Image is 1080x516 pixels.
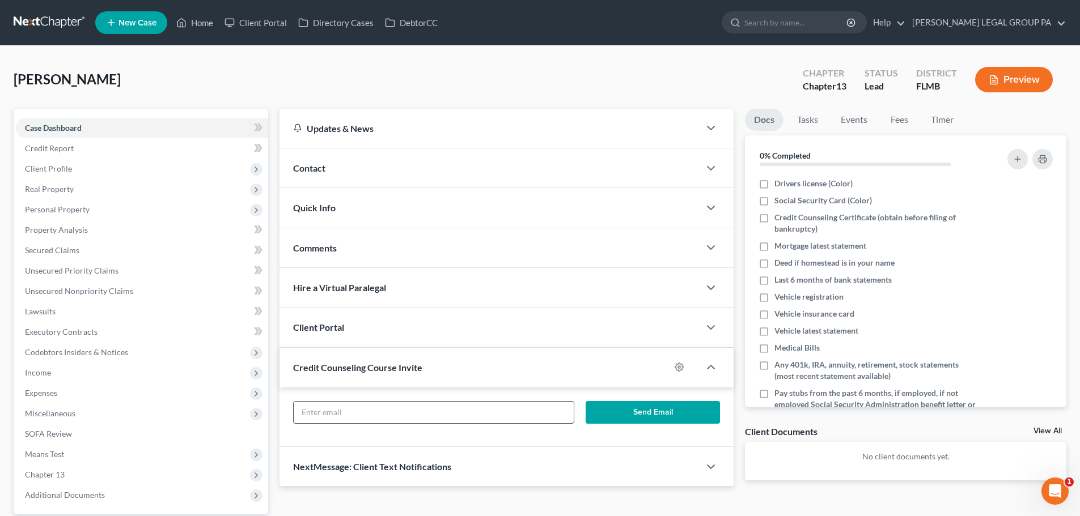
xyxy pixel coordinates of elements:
[293,282,386,293] span: Hire a Virtual Paralegal
[916,80,957,93] div: FLMB
[25,429,72,438] span: SOFA Review
[16,281,268,301] a: Unsecured Nonpriority Claims
[16,240,268,261] a: Secured Claims
[118,19,156,27] span: New Case
[25,164,72,173] span: Client Profile
[293,202,336,213] span: Quick Info
[293,322,344,332] span: Client Portal
[745,109,783,131] a: Docs
[25,184,74,194] span: Real Property
[803,80,846,93] div: Chapter
[754,451,1057,462] p: No client documents yet.
[25,225,88,234] span: Property Analysis
[16,301,268,322] a: Lawsuits
[774,387,976,421] span: Pay stubs from the past 6 months, if employed, if not employed Social Security Administration ben...
[25,286,133,296] span: Unsecured Nonpriority Claims
[774,212,976,234] span: Credit Counseling Certificate (obtain before filing of bankruptcy)
[774,342,820,353] span: Medical Bills
[16,261,268,281] a: Unsecured Priority Claims
[586,401,721,424] button: Send Email
[760,151,811,160] strong: 0% Completed
[16,220,268,240] a: Property Analysis
[293,242,337,253] span: Comments
[16,322,268,342] a: Executory Contracts
[25,408,75,418] span: Miscellaneous
[975,67,1053,92] button: Preview
[293,362,422,373] span: Credit Counseling Course Invite
[294,402,573,423] input: Enter email
[25,266,118,275] span: Unsecured Priority Claims
[379,12,443,33] a: DebtorCC
[865,80,898,93] div: Lead
[25,204,90,214] span: Personal Property
[922,109,963,131] a: Timer
[1041,477,1069,505] iframe: Intercom live chat
[774,257,895,268] span: Deed if homestead is in your name
[25,123,82,133] span: Case Dashboard
[865,67,898,80] div: Status
[16,118,268,138] a: Case Dashboard
[774,195,872,206] span: Social Security Card (Color)
[774,274,892,285] span: Last 6 months of bank statements
[832,109,876,131] a: Events
[774,325,858,336] span: Vehicle latest statement
[25,470,65,479] span: Chapter 13
[774,178,853,189] span: Drivers license (Color)
[907,12,1066,33] a: [PERSON_NAME] LEGAL GROUP PA
[25,306,56,316] span: Lawsuits
[25,143,74,153] span: Credit Report
[25,347,128,357] span: Codebtors Insiders & Notices
[1065,477,1074,487] span: 1
[25,327,98,336] span: Executory Contracts
[219,12,293,33] a: Client Portal
[744,12,848,33] input: Search by name...
[916,67,957,80] div: District
[25,368,51,377] span: Income
[171,12,219,33] a: Home
[836,80,846,91] span: 13
[293,122,686,134] div: Updates & News
[803,67,846,80] div: Chapter
[774,308,854,319] span: Vehicle insurance card
[788,109,827,131] a: Tasks
[25,388,57,398] span: Expenses
[745,425,818,437] div: Client Documents
[774,291,844,302] span: Vehicle registration
[25,245,79,255] span: Secured Claims
[16,424,268,444] a: SOFA Review
[25,449,64,459] span: Means Test
[774,359,976,382] span: Any 401k, IRA, annuity, retirement, stock statements (most recent statement available)
[1034,427,1062,435] a: View All
[293,163,325,173] span: Contact
[867,12,905,33] a: Help
[14,71,121,87] span: [PERSON_NAME]
[293,461,451,472] span: NextMessage: Client Text Notifications
[881,109,917,131] a: Fees
[16,138,268,159] a: Credit Report
[774,240,866,251] span: Mortgage latest statement
[293,12,379,33] a: Directory Cases
[25,490,105,500] span: Additional Documents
